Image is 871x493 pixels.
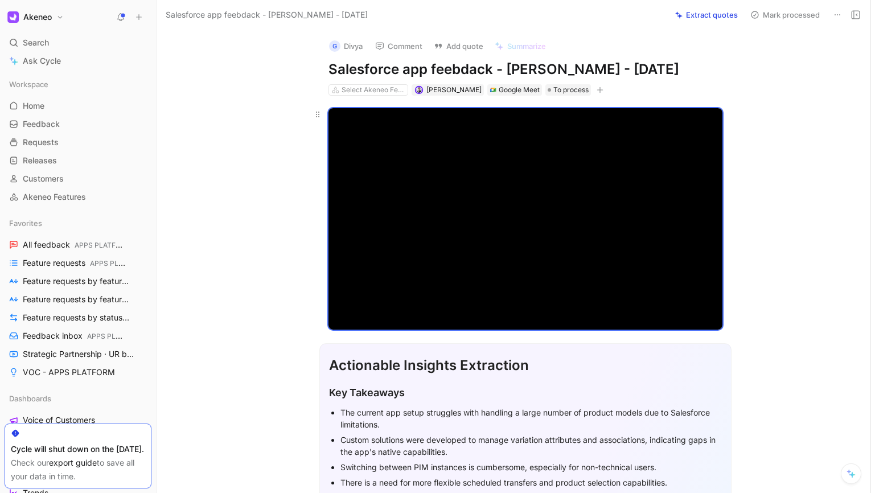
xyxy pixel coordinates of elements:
[340,476,722,488] div: There is a need for more flexible scheduled transfers and product selection capabilities.
[87,332,144,340] span: APPS PLATFORM
[5,364,151,381] a: VOC - APPS PLATFORM
[23,118,60,130] span: Feedback
[9,393,51,404] span: Dashboards
[7,11,19,23] img: Akeneo
[5,9,67,25] button: AkeneoAkeneo
[23,367,115,378] span: VOC - APPS PLATFORM
[75,241,132,249] span: APPS PLATFORM
[340,434,722,458] div: Custom solutions were developed to manage variation attributes and associations, indicating gaps ...
[9,79,48,90] span: Workspace
[5,236,151,253] a: All feedbackAPPS PLATFORM
[23,294,130,306] span: Feature requests by feature
[490,38,551,54] button: Summarize
[11,456,145,483] div: Check our to save all your data in time.
[166,8,368,22] span: Salesforce app feebdack - [PERSON_NAME] - [DATE]
[340,406,722,430] div: The current app setup struggles with handling a large number of product models due to Salesforce ...
[507,41,546,51] span: Summarize
[342,84,405,96] div: Select Akeneo Features
[23,191,86,203] span: Akeneo Features
[5,116,151,133] a: Feedback
[5,52,151,69] a: Ask Cycle
[324,38,368,55] button: GDivya
[5,390,151,407] div: Dashboards
[340,461,722,473] div: Switching between PIM instances is cumbersome, especially for non-technical users.
[429,38,488,54] button: Add quote
[5,215,151,232] div: Favorites
[329,385,722,400] div: Key Takeaways
[5,327,151,344] a: Feedback inboxAPPS PLATFORM
[23,137,59,148] span: Requests
[23,330,126,342] span: Feedback inbox
[5,34,151,51] div: Search
[5,346,151,363] a: Strategic Partnership · UR by project
[23,54,61,68] span: Ask Cycle
[23,100,44,112] span: Home
[90,259,147,268] span: APPS PLATFORM
[5,254,151,272] a: Feature requestsAPPS PLATFORM
[23,239,124,251] span: All feedback
[5,273,151,290] a: Feature requests by feature
[23,173,64,184] span: Customers
[5,309,151,326] a: Feature requests by statusAPPS PLATFORM
[670,7,743,23] button: Extract quotes
[9,217,42,229] span: Favorites
[11,442,145,456] div: Cycle will shut down on the [DATE].
[328,60,722,79] h1: Salesforce app feebdack - [PERSON_NAME] - [DATE]
[329,40,340,52] div: G
[745,7,825,23] button: Mark processed
[328,108,722,330] div: Video Player
[5,134,151,151] a: Requests
[5,76,151,93] div: Workspace
[23,257,126,269] span: Feature requests
[5,412,151,429] a: Voice of Customers
[5,152,151,169] a: Releases
[23,12,52,22] h1: Akeneo
[370,38,428,54] button: Comment
[553,84,589,96] span: To process
[545,84,591,96] div: To process
[23,155,57,166] span: Releases
[5,170,151,187] a: Customers
[23,312,130,324] span: Feature requests by status
[426,85,482,94] span: [PERSON_NAME]
[23,276,130,287] span: Feature requests by feature
[49,458,97,467] a: export guide
[499,84,540,96] div: Google Meet
[329,355,722,376] div: Actionable Insights Extraction
[23,348,135,360] span: Strategic Partnership · UR by project
[416,87,422,93] img: avatar
[5,97,151,114] a: Home
[23,414,95,426] span: Voice of Customers
[5,188,151,206] a: Akeneo Features
[23,36,49,50] span: Search
[5,291,151,308] a: Feature requests by feature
